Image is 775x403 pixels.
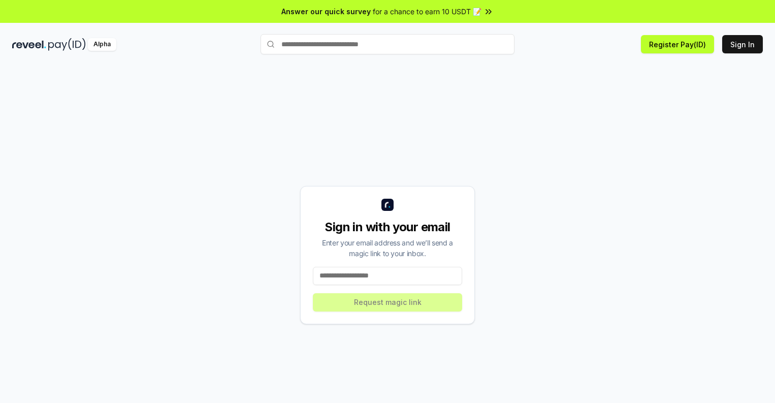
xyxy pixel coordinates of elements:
span: for a chance to earn 10 USDT 📝 [373,6,481,17]
img: reveel_dark [12,38,46,51]
img: pay_id [48,38,86,51]
span: Answer our quick survey [281,6,371,17]
button: Sign In [722,35,763,53]
div: Sign in with your email [313,219,462,235]
div: Alpha [88,38,116,51]
img: logo_small [381,199,394,211]
div: Enter your email address and we’ll send a magic link to your inbox. [313,237,462,259]
button: Register Pay(ID) [641,35,714,53]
